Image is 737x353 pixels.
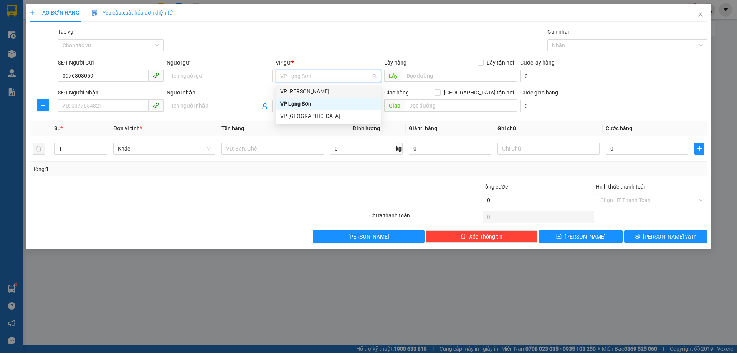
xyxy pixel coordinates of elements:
span: plus [695,146,704,152]
label: Cước giao hàng [520,89,558,96]
span: save [556,234,562,240]
span: plus [30,10,35,15]
span: delete [461,234,466,240]
span: Cước hàng [606,125,632,131]
span: Định lượng [353,125,380,131]
input: 0 [409,143,491,155]
span: kg [395,143,403,155]
span: Lấy [384,70,402,82]
input: Cước giao hàng [520,100,598,112]
label: Hình thức thanh toán [596,184,647,190]
span: Giao [384,99,405,112]
div: Người nhận [167,88,272,97]
span: [PERSON_NAME] [348,232,389,241]
input: VD: Bàn, Ghế [221,143,324,155]
button: delete [33,143,45,155]
div: Tổng: 1 [33,165,284,173]
button: [PERSON_NAME] [313,230,425,243]
button: deleteXóa Thông tin [426,230,538,243]
span: Lấy hàng [384,60,407,66]
button: printer[PERSON_NAME] và In [624,230,707,243]
span: [PERSON_NAME] [565,232,606,241]
span: Giá trị hàng [409,125,437,131]
label: Cước lấy hàng [520,60,555,66]
input: Ghi Chú [497,143,600,155]
span: [GEOGRAPHIC_DATA] tận nơi [441,88,517,97]
img: icon [92,10,98,16]
div: VP Hà Nội [276,110,381,122]
div: SĐT Người Nhận [58,88,164,97]
span: Giao hàng [384,89,409,96]
input: Dọc đường [405,99,517,112]
div: VP Lạng Sơn [276,98,381,110]
span: phone [153,102,159,108]
span: printer [635,234,640,240]
label: Tác vụ [58,29,73,35]
div: VP gửi [276,58,381,67]
div: VP Minh Khai [276,85,381,98]
span: plus [37,102,49,108]
div: VP [PERSON_NAME] [280,87,377,96]
th: Ghi chú [494,121,603,136]
span: Đơn vị tính [113,125,142,131]
span: phone [153,72,159,78]
span: SL [54,125,60,131]
span: [PERSON_NAME] và In [643,232,697,241]
input: Cước lấy hàng [520,70,598,82]
button: plus [37,99,49,111]
span: Tổng cước [483,184,508,190]
span: Lấy tận nơi [484,58,517,67]
input: Dọc đường [402,70,517,82]
div: VP Lạng Sơn [280,99,377,108]
label: Gán nhãn [547,29,571,35]
span: Khác [118,143,211,154]
span: user-add [262,103,268,109]
div: SĐT Người Gửi [58,58,164,67]
span: Yêu cầu xuất hóa đơn điện tử [92,10,173,16]
span: TẠO ĐƠN HÀNG [30,10,79,16]
div: Chưa thanh toán [368,211,482,225]
button: save[PERSON_NAME] [539,230,622,243]
span: Xóa Thông tin [469,232,502,241]
div: Người gửi [167,58,272,67]
span: close [697,11,704,17]
button: plus [694,143,704,155]
span: VP Lạng Sơn [280,70,377,82]
span: Tên hàng [221,125,244,131]
div: VP [GEOGRAPHIC_DATA] [280,112,377,120]
button: Close [690,4,711,25]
